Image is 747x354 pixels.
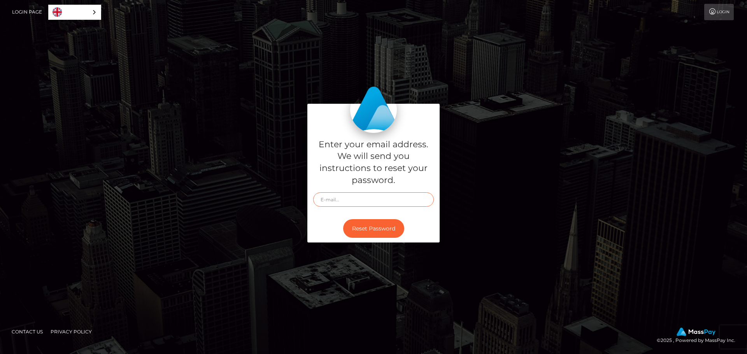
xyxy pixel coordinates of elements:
a: Privacy Policy [47,326,95,338]
div: © 2025 , Powered by MassPay Inc. [657,328,741,345]
button: Reset Password [343,219,404,238]
a: Login Page [12,4,42,20]
a: Contact Us [9,326,46,338]
input: E-mail... [313,192,434,207]
div: Language [48,5,101,20]
a: English [49,5,101,19]
aside: Language selected: English [48,5,101,20]
a: Login [704,4,734,20]
img: MassPay [677,328,715,336]
h5: Enter your email address. We will send you instructions to reset your password. [313,139,434,187]
img: MassPay Login [350,86,397,133]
